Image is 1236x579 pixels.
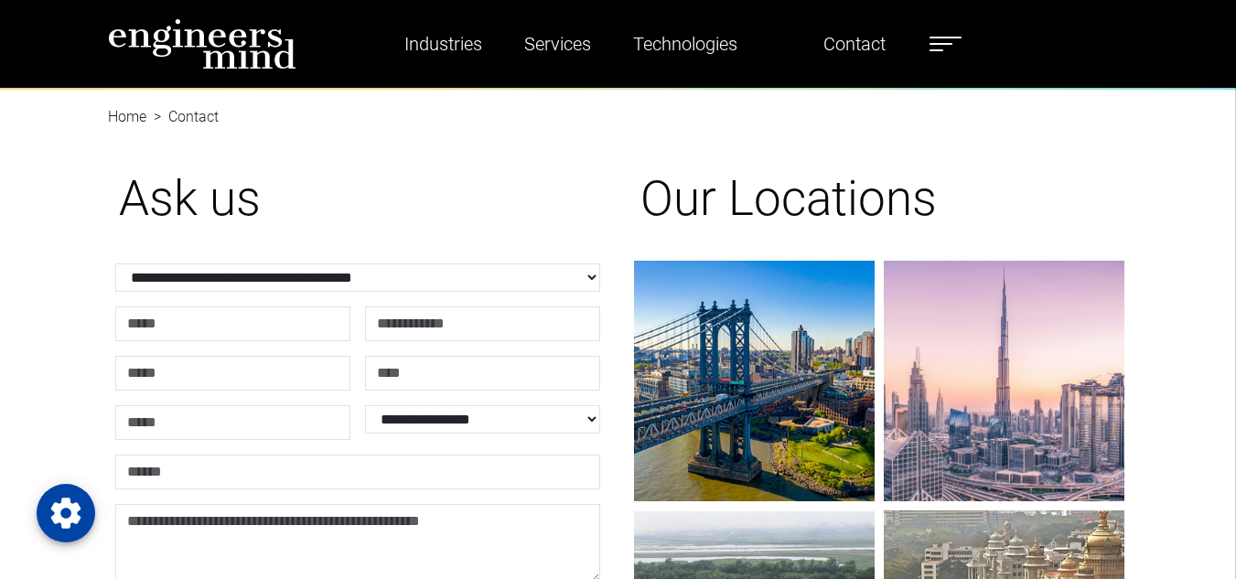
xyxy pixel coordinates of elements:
nav: breadcrumb [108,88,1129,110]
li: Contact [146,106,219,128]
img: gif [634,261,875,501]
h1: Ask us [119,170,597,229]
a: Home [108,108,146,125]
a: Technologies [626,23,745,65]
a: Contact [816,23,893,65]
img: gif [884,261,1124,501]
a: Industries [397,23,489,65]
a: Services [517,23,598,65]
h1: Our Locations [640,170,1118,229]
img: logo [108,18,296,70]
